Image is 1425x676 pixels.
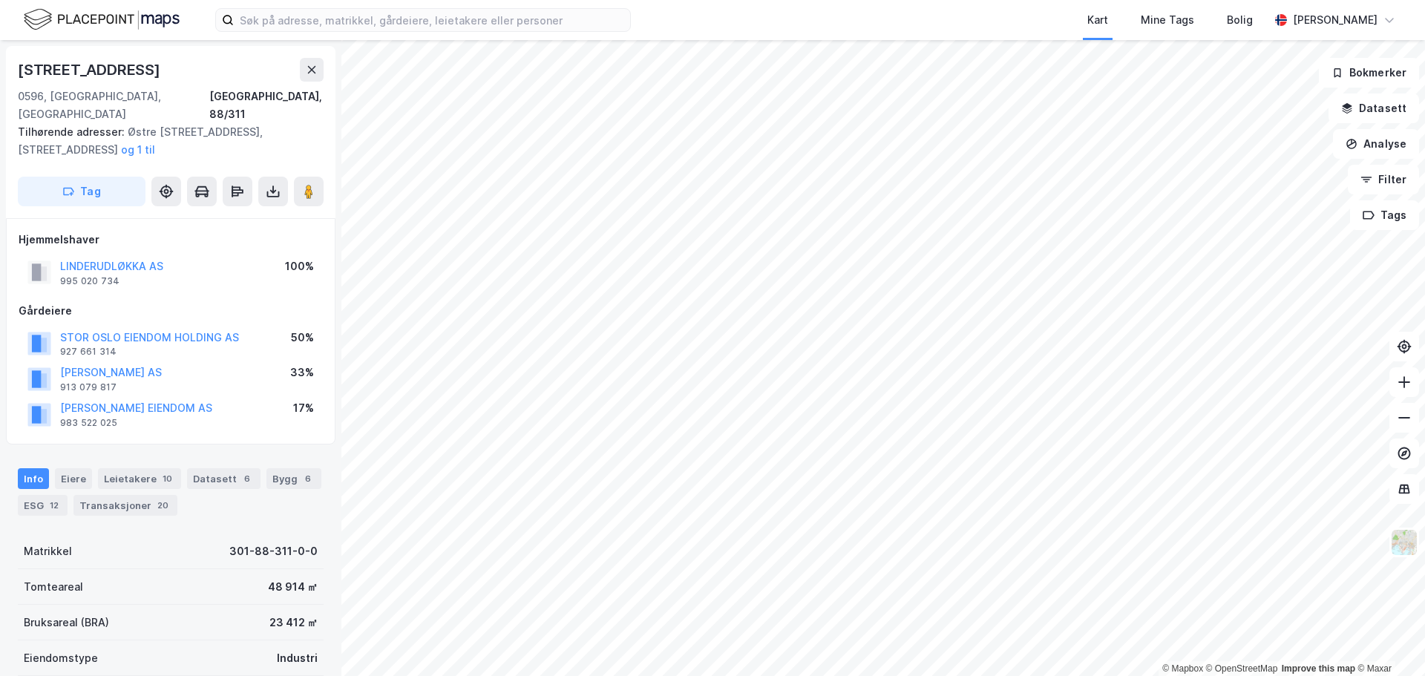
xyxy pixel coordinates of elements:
div: 10 [160,471,175,486]
div: Gårdeiere [19,302,323,320]
div: 48 914 ㎡ [268,578,318,596]
button: Tags [1350,200,1419,230]
div: 995 020 734 [60,275,119,287]
div: Datasett [187,468,261,489]
div: 0596, [GEOGRAPHIC_DATA], [GEOGRAPHIC_DATA] [18,88,209,123]
div: 6 [301,471,315,486]
div: 17% [293,399,314,417]
div: 100% [285,257,314,275]
div: 983 522 025 [60,417,117,429]
div: Tomteareal [24,578,83,596]
div: 6 [240,471,255,486]
div: Eiendomstype [24,649,98,667]
div: 913 079 817 [60,381,117,393]
a: Mapbox [1162,663,1203,674]
input: Søk på adresse, matrikkel, gårdeiere, leietakere eller personer [234,9,630,31]
div: Industri [277,649,318,667]
img: Z [1390,528,1418,557]
div: 50% [291,329,314,347]
div: Matrikkel [24,542,72,560]
div: ESG [18,495,68,516]
div: 33% [290,364,314,381]
div: Bolig [1227,11,1253,29]
a: Improve this map [1282,663,1355,674]
div: Østre [STREET_ADDRESS], [STREET_ADDRESS] [18,123,312,159]
span: Tilhørende adresser: [18,125,128,138]
div: Transaksjoner [73,495,177,516]
div: Eiere [55,468,92,489]
div: Info [18,468,49,489]
button: Filter [1348,165,1419,194]
div: Bygg [266,468,321,489]
div: 23 412 ㎡ [269,614,318,631]
button: Bokmerker [1319,58,1419,88]
div: 301-88-311-0-0 [229,542,318,560]
iframe: Chat Widget [1351,605,1425,676]
div: [STREET_ADDRESS] [18,58,163,82]
button: Analyse [1333,129,1419,159]
img: logo.f888ab2527a4732fd821a326f86c7f29.svg [24,7,180,33]
button: Tag [18,177,145,206]
div: Bruksareal (BRA) [24,614,109,631]
div: Leietakere [98,468,181,489]
button: Datasett [1329,93,1419,123]
div: Mine Tags [1141,11,1194,29]
div: [GEOGRAPHIC_DATA], 88/311 [209,88,324,123]
div: 20 [154,498,171,513]
a: OpenStreetMap [1206,663,1278,674]
div: 927 661 314 [60,346,117,358]
div: 12 [47,498,62,513]
div: Kart [1087,11,1108,29]
div: Hjemmelshaver [19,231,323,249]
div: [PERSON_NAME] [1293,11,1377,29]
